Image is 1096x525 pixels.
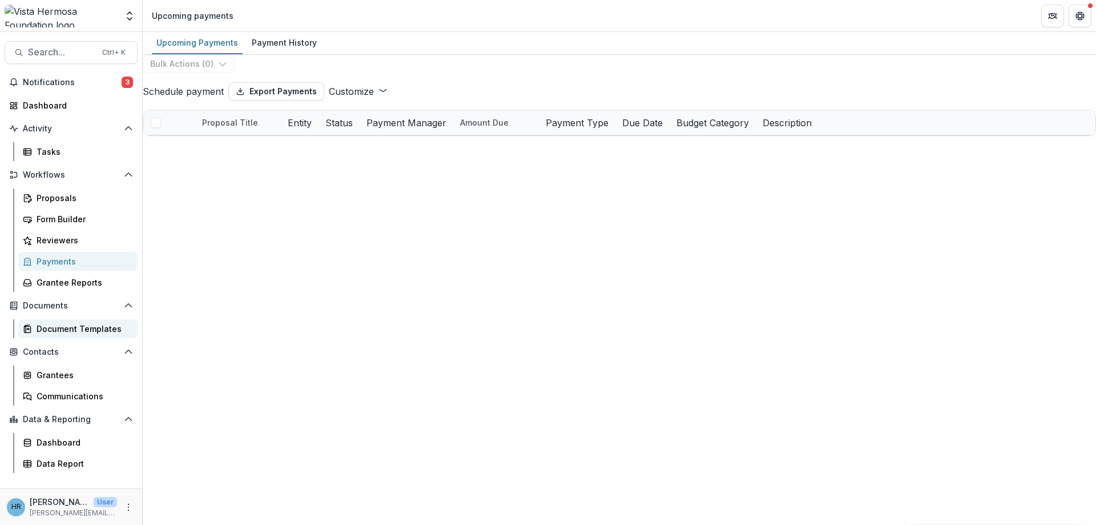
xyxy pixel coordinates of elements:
div: Grantee Reports [37,276,128,288]
span: Documents [23,301,119,311]
div: Payment Type [539,110,615,135]
div: Amount Due [453,110,539,135]
p: [PERSON_NAME][EMAIL_ADDRESS][DOMAIN_NAME] [30,508,117,518]
div: Ctrl + K [100,46,128,59]
div: Payments [37,255,128,267]
button: Open Data & Reporting [5,410,138,428]
nav: breadcrumb [147,7,238,24]
span: Workflows [23,170,119,180]
div: Entity [281,110,319,135]
a: Proposals [18,189,138,207]
div: Proposal Title [195,117,265,129]
button: Schedule payment [143,85,224,98]
div: Grantees [37,369,128,381]
div: Data Report [37,458,128,470]
p: User [94,497,117,507]
a: Reviewers [18,231,138,250]
button: Customize [329,85,388,98]
div: Document Templates [37,323,128,335]
a: Grantee Reports [18,273,138,292]
button: Open Activity [5,119,138,138]
span: 3 [122,77,133,88]
span: Contacts [23,347,119,357]
div: Proposal Title [195,110,281,135]
div: Payment History [247,34,321,51]
a: Data Report [18,454,138,473]
a: Dashboard [5,96,138,115]
button: Open Workflows [5,166,138,184]
a: Tasks [18,142,138,161]
button: Export Payments [228,82,324,101]
div: Communications [37,390,128,402]
div: Hannah Roosendaal [11,503,21,511]
button: Open Documents [5,296,138,315]
div: Proposals [37,192,128,204]
div: Status [319,110,360,135]
a: Dashboard [18,433,138,452]
a: Upcoming Payments [152,32,243,54]
button: Get Help [1069,5,1091,27]
button: More [122,500,135,514]
div: Form Builder [37,213,128,225]
p: [PERSON_NAME] [30,496,89,508]
button: Partners [1041,5,1064,27]
button: Notifications3 [5,73,138,91]
a: Form Builder [18,210,138,229]
div: Dashboard [37,436,128,448]
a: Communications [18,387,138,406]
button: Search... [5,41,138,64]
div: Upcoming payments [152,10,233,22]
div: Amount Due [453,117,515,129]
span: Activity [23,124,119,134]
div: Description [756,110,819,135]
div: Upcoming Payments [152,34,243,51]
div: Tasks [37,146,128,158]
button: Open entity switcher [122,5,138,27]
div: Payment Manager [360,110,453,135]
a: Document Templates [18,319,138,338]
div: Budget Category [670,110,756,135]
div: Entity [281,116,319,130]
span: Search... [28,47,95,58]
a: Grantees [18,366,138,384]
div: Status [319,116,360,130]
div: Due Date [615,110,670,135]
span: Notifications [23,78,122,87]
div: Description [756,116,819,130]
img: Vista Hermosa Foundation logo [5,5,117,27]
button: Bulk Actions (0) [143,55,235,73]
div: Reviewers [37,234,128,246]
div: Budget Category [670,116,756,130]
span: Data & Reporting [23,415,119,424]
button: Open Contacts [5,343,138,361]
a: Payment History [247,32,321,54]
div: Payment Type [539,116,615,130]
div: Due Date [615,116,670,130]
a: Payments [18,252,138,271]
div: Dashboard [23,99,128,111]
div: Payment Manager [360,116,453,130]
